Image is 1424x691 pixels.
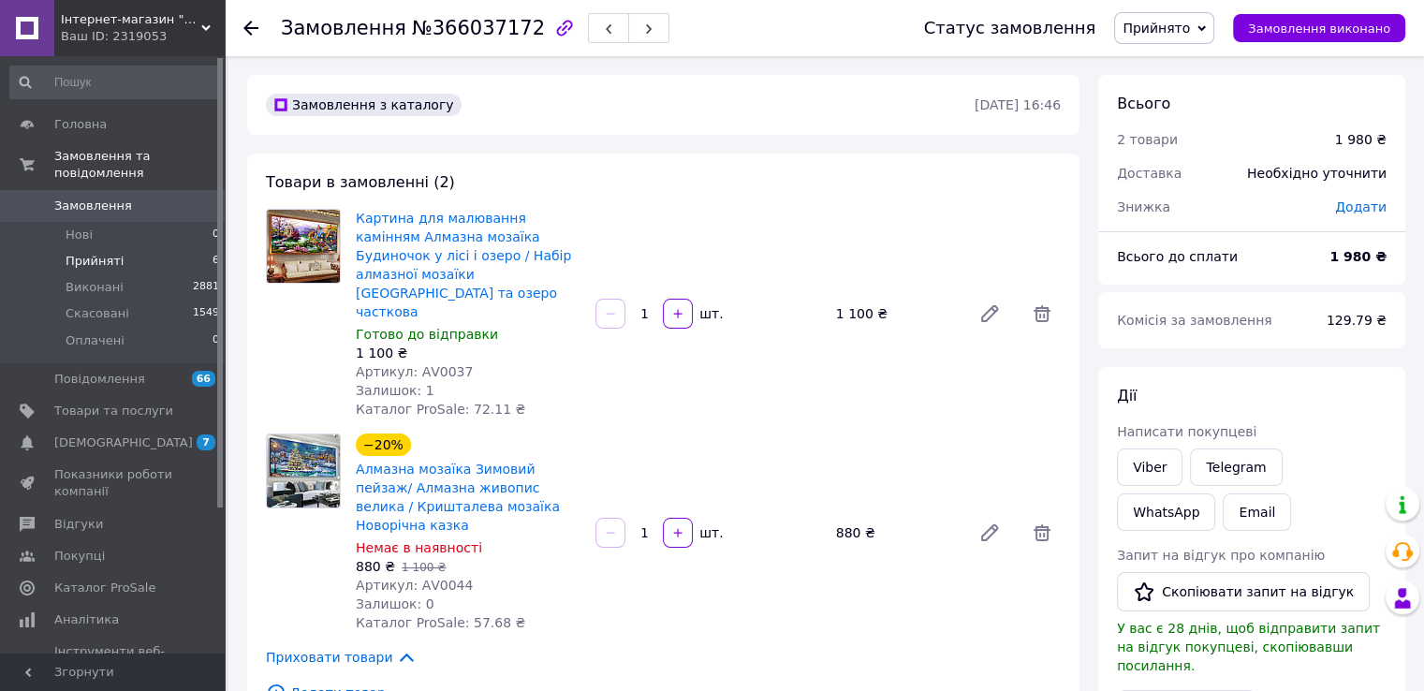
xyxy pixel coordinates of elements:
span: Всього [1117,95,1170,112]
span: Аналітика [54,611,119,628]
button: Замовлення виконано [1233,14,1405,42]
span: Нові [66,227,93,243]
span: Готово до відправки [356,327,498,342]
span: Каталог ProSale [54,580,155,596]
span: №366037172 [412,17,545,39]
span: 1549 [193,305,219,322]
span: 66 [192,371,215,387]
span: 2881 [193,279,219,296]
span: 129.79 ₴ [1327,313,1387,328]
b: 1 980 ₴ [1329,249,1387,264]
span: Написати покупцеві [1117,424,1256,439]
span: Залишок: 0 [356,596,434,611]
div: Замовлення з каталогу [266,94,462,116]
img: Алмазна мозаїка Зимовий пейзаж/ Алмазна живопис велика / Кришталева мозаїка Новорічна казка [267,434,340,507]
span: Дії [1117,387,1137,404]
span: Товари та послуги [54,403,173,419]
span: [DEMOGRAPHIC_DATA] [54,434,193,451]
div: шт. [695,523,725,542]
span: Комісія за замовлення [1117,313,1272,328]
button: Email [1223,493,1291,531]
span: Артикул: АV0044 [356,578,473,593]
img: Картина для малювання камінням Алмазна мозаїка Будиночок у лісі і озеро / Набір алмазної мозаїки ... [267,210,340,283]
span: Замовлення виконано [1248,22,1390,36]
span: Товари в замовленні (2) [266,173,455,191]
span: Скасовані [66,305,129,322]
div: 1 100 ₴ [356,344,580,362]
span: Залишок: 1 [356,383,434,398]
span: 2 товари [1117,132,1178,147]
div: шт. [695,304,725,323]
span: 0 [213,332,219,349]
span: Відгуки [54,516,103,533]
a: Алмазна мозаїка Зимовий пейзаж/ Алмазна живопис велика / Кришталева мозаїка Новорічна казка [356,462,560,533]
span: Додати [1335,199,1387,214]
a: Редагувати [971,295,1008,332]
span: Замовлення [54,198,132,214]
span: 0 [213,227,219,243]
span: Оплачені [66,332,125,349]
span: Знижка [1117,199,1170,214]
div: Статус замовлення [924,19,1096,37]
span: Доставка [1117,166,1182,181]
span: 880 ₴ [356,559,395,574]
span: Замовлення [281,17,406,39]
span: Покупці [54,548,105,565]
div: 1 980 ₴ [1335,130,1387,149]
span: Артикул: АV0037 [356,364,473,379]
span: Повідомлення [54,371,145,388]
div: 880 ₴ [829,520,963,546]
span: Каталог ProSale: 72.11 ₴ [356,402,525,417]
span: 6 [213,253,219,270]
time: [DATE] 16:46 [975,97,1061,112]
a: Viber [1117,448,1182,486]
span: Прийнято [1123,21,1190,36]
div: 1 100 ₴ [829,301,963,327]
span: Показники роботи компанії [54,466,173,500]
span: 7 [197,434,215,450]
a: WhatsApp [1117,493,1215,531]
div: Ваш ID: 2319053 [61,28,225,45]
span: Приховати товари [266,647,417,668]
input: Пошук [9,66,221,99]
div: Повернутися назад [243,19,258,37]
span: Каталог ProSale: 57.68 ₴ [356,615,525,630]
span: Всього до сплати [1117,249,1238,264]
div: Необхідно уточнити [1236,153,1398,194]
span: Головна [54,116,107,133]
span: 1 100 ₴ [402,561,446,574]
span: Запит на відгук про компанію [1117,548,1325,563]
span: Виконані [66,279,124,296]
button: Скопіювати запит на відгук [1117,572,1370,611]
div: −20% [356,434,411,456]
a: Telegram [1190,448,1282,486]
span: Прийняті [66,253,124,270]
span: Немає в наявності [356,540,482,555]
span: Видалити [1023,514,1061,551]
a: Редагувати [971,514,1008,551]
span: Видалити [1023,295,1061,332]
span: У вас є 28 днів, щоб відправити запит на відгук покупцеві, скопіювавши посилання. [1117,621,1380,673]
span: Замовлення та повідомлення [54,148,225,182]
span: Інтернет-магазин "Хороший день" [61,11,201,28]
a: Картина для малювання камінням Алмазна мозаїка Будиночок у лісі і озеро / Набір алмазної мозаїки ... [356,211,571,319]
span: Інструменти веб-майстра та SEO [54,643,173,677]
